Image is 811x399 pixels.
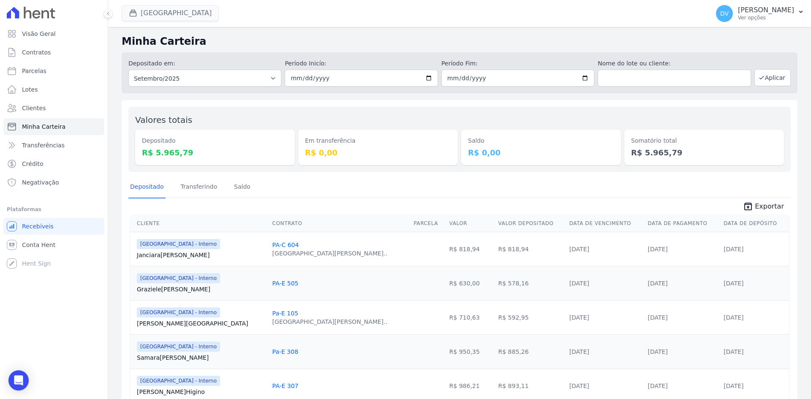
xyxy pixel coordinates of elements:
a: Saldo [232,176,252,198]
span: Exportar [755,201,784,212]
span: [GEOGRAPHIC_DATA] - Interno [137,273,220,283]
a: [DATE] [648,246,667,252]
td: R$ 630,00 [446,266,495,300]
a: [DATE] [569,348,589,355]
label: Nome do lote ou cliente: [598,59,751,68]
a: Negativação [3,174,104,191]
a: unarchive Exportar [736,201,791,213]
th: Contrato [269,215,411,232]
a: [DATE] [569,246,589,252]
dd: R$ 0,00 [468,147,614,158]
dd: R$ 5.965,79 [631,147,777,158]
th: Valor [446,215,495,232]
div: Open Intercom Messenger [8,370,29,391]
a: [DATE] [648,348,667,355]
a: PA-C 604 [272,242,299,248]
a: [DATE] [724,348,743,355]
a: PA-E 505 [272,280,299,287]
a: [DATE] [724,246,743,252]
a: Graziele[PERSON_NAME] [137,285,266,293]
a: Visão Geral [3,25,104,42]
span: Lotes [22,85,38,94]
span: Parcelas [22,67,46,75]
a: [DATE] [648,383,667,389]
label: Período Inicío: [285,59,438,68]
a: Parcelas [3,62,104,79]
td: R$ 818,94 [495,232,566,266]
a: Crédito [3,155,104,172]
a: [DATE] [569,280,589,287]
dt: Depositado [142,136,288,145]
th: Cliente [130,215,269,232]
th: Data de Vencimento [566,215,645,232]
div: [GEOGRAPHIC_DATA][PERSON_NAME].. [272,318,387,326]
a: [DATE] [569,314,589,321]
th: Valor Depositado [495,215,566,232]
a: PA-E 307 [272,383,299,389]
td: R$ 950,35 [446,334,495,369]
div: Plataformas [7,204,101,214]
span: Conta Hent [22,241,55,249]
p: Ver opções [738,14,794,21]
span: Contratos [22,48,51,57]
a: [DATE] [724,314,743,321]
a: Depositado [128,176,166,198]
th: Parcela [410,215,446,232]
span: Transferências [22,141,65,149]
span: Negativação [22,178,59,187]
span: Minha Carteira [22,122,65,131]
span: Recebíveis [22,222,54,231]
label: Valores totais [135,115,192,125]
span: Clientes [22,104,46,112]
a: [DATE] [569,383,589,389]
td: R$ 885,26 [495,334,566,369]
span: Visão Geral [22,30,56,38]
td: R$ 818,94 [446,232,495,266]
a: Contratos [3,44,104,61]
a: Clientes [3,100,104,117]
a: Minha Carteira [3,118,104,135]
div: [GEOGRAPHIC_DATA][PERSON_NAME].. [272,249,387,258]
button: DV [PERSON_NAME] Ver opções [709,2,811,25]
dt: Somatório total [631,136,777,145]
span: [GEOGRAPHIC_DATA] - Interno [137,307,220,318]
a: [PERSON_NAME][GEOGRAPHIC_DATA] [137,319,266,328]
th: Data de Pagamento [644,215,720,232]
label: Depositado em: [128,60,175,67]
a: Lotes [3,81,104,98]
dt: Saldo [468,136,614,145]
a: Pa-E 105 [272,310,298,317]
dd: R$ 5.965,79 [142,147,288,158]
button: [GEOGRAPHIC_DATA] [122,5,219,21]
i: unarchive [743,201,753,212]
a: Janciara[PERSON_NAME] [137,251,266,259]
a: [PERSON_NAME]Higino [137,388,266,396]
dt: Em transferência [305,136,451,145]
td: R$ 592,95 [495,300,566,334]
a: Recebíveis [3,218,104,235]
a: Samara[PERSON_NAME] [137,353,266,362]
a: [DATE] [648,314,667,321]
a: [DATE] [724,280,743,287]
th: Data de Depósito [720,215,789,232]
h2: Minha Carteira [122,34,797,49]
span: [GEOGRAPHIC_DATA] - Interno [137,342,220,352]
span: [GEOGRAPHIC_DATA] - Interno [137,239,220,249]
label: Período Fim: [441,59,594,68]
button: Aplicar [754,69,791,86]
span: DV [720,11,729,16]
a: Conta Hent [3,236,104,253]
a: Transferindo [179,176,219,198]
dd: R$ 0,00 [305,147,451,158]
a: [DATE] [724,383,743,389]
td: R$ 710,63 [446,300,495,334]
span: [GEOGRAPHIC_DATA] - Interno [137,376,220,386]
a: [DATE] [648,280,667,287]
td: R$ 578,16 [495,266,566,300]
a: Transferências [3,137,104,154]
span: Crédito [22,160,44,168]
p: [PERSON_NAME] [738,6,794,14]
a: Pa-E 308 [272,348,298,355]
